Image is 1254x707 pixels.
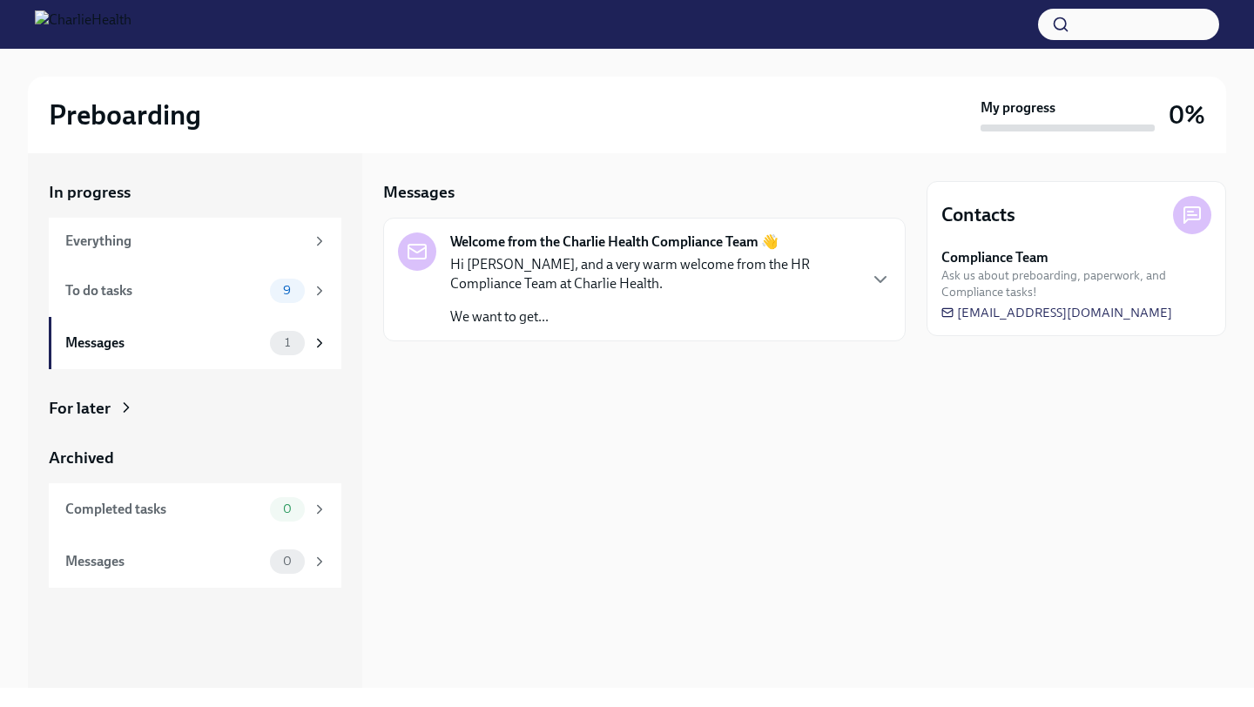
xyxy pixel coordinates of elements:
span: Ask us about preboarding, paperwork, and Compliance tasks! [941,267,1211,300]
strong: My progress [981,98,1055,118]
h2: Preboarding [49,98,201,132]
div: Messages [65,333,263,353]
p: We want to get... [450,307,856,327]
a: In progress [49,181,341,204]
div: Messages [65,552,263,571]
h4: Contacts [941,202,1015,228]
a: Everything [49,218,341,265]
a: [EMAIL_ADDRESS][DOMAIN_NAME] [941,304,1172,321]
img: CharlieHealth [35,10,131,38]
strong: Welcome from the Charlie Health Compliance Team 👋 [450,232,779,252]
a: Messages1 [49,317,341,369]
span: 0 [273,502,302,515]
p: Hi [PERSON_NAME], and a very warm welcome from the HR Compliance Team at Charlie Health. [450,255,856,293]
a: To do tasks9 [49,265,341,317]
strong: Compliance Team [941,248,1048,267]
h5: Messages [383,181,455,204]
div: For later [49,397,111,420]
div: Everything [65,232,305,251]
span: 1 [274,336,300,349]
div: To do tasks [65,281,263,300]
a: For later [49,397,341,420]
a: Archived [49,447,341,469]
a: Messages0 [49,535,341,588]
a: Completed tasks0 [49,483,341,535]
div: Completed tasks [65,500,263,519]
span: 0 [273,555,302,568]
span: 9 [273,284,301,297]
h3: 0% [1169,99,1205,131]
